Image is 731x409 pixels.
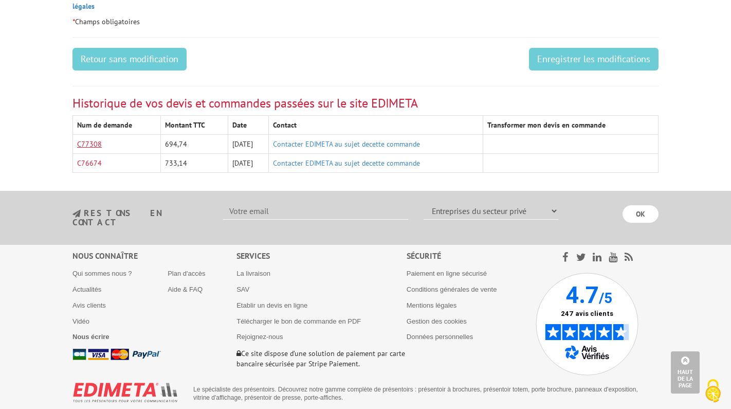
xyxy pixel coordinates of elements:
a: Haut de la page [671,351,700,394]
a: SAV [236,286,249,293]
a: Gestion des cookies [407,317,467,325]
a: Plan d'accès [168,270,205,277]
a: Actualités [72,286,101,293]
img: newsletter.jpg [72,209,81,218]
a: Données personnelles [407,333,473,341]
th: Montant TTC [160,116,228,135]
a: Aide & FAQ [168,286,203,293]
a: Conditions générales de vente [407,286,497,293]
p: Le spécialiste des présentoirs. Découvrez notre gamme complète de présentoirs : présentoir à broc... [193,385,651,402]
a: Avis clients [72,301,106,309]
a: Contacter EDIMETA au sujet decette commande [273,139,420,149]
td: 733,14 [160,154,228,173]
div: Nous connaître [72,250,236,262]
div: Sécurité [407,250,536,262]
input: Votre email [223,202,408,220]
a: C77308 [77,139,102,149]
a: Paiement en ligne sécurisé [407,270,487,277]
a: Nous écrire [72,333,109,341]
a: Etablir un devis en ligne [236,301,307,309]
div: Services [236,250,407,262]
th: Contact [268,116,483,135]
p: Ce site dispose d’une solution de paiement par carte bancaire sécurisée par Stripe Paiement. [236,348,407,369]
input: Enregistrer les modifications [529,48,659,70]
th: Transformer mon devis en commande [483,116,659,135]
th: Num de demande [73,116,161,135]
h3: restons en contact [72,209,208,227]
img: Cookies (fenêtre modale) [700,378,726,404]
a: Rejoignez-nous [236,333,283,341]
a: C76674 [77,158,102,168]
td: 694,74 [160,135,228,154]
a: Qui sommes nous ? [72,270,132,277]
td: [DATE] [228,135,268,154]
td: [DATE] [228,154,268,173]
img: Avis Vérifiés - 4.7 sur 5 - 247 avis clients [536,273,638,376]
a: Mentions légales [407,301,457,309]
input: OK [623,205,659,223]
a: Retour sans modification [72,48,187,70]
a: La livraison [236,270,270,277]
button: Cookies (fenêtre modale) [695,374,731,409]
p: Champs obligatoires [72,16,659,27]
th: Date [228,116,268,135]
a: Contacter EDIMETA au sujet decette commande [273,158,420,168]
a: Vidéo [72,317,89,325]
a: Télécharger le bon de commande en PDF [236,317,361,325]
h3: Historique de vos devis et commandes passées sur le site EDIMETA [72,97,659,110]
